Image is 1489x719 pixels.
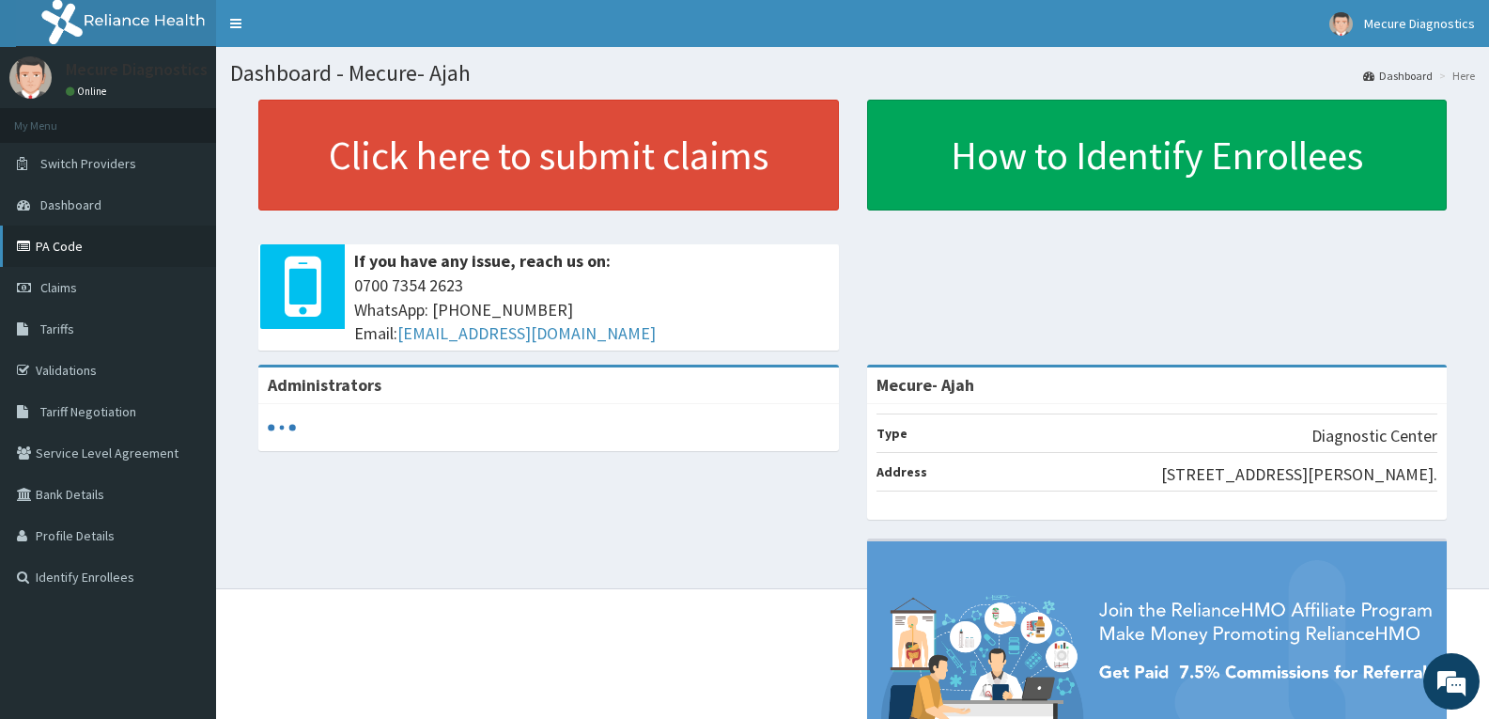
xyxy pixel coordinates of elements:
span: Switch Providers [40,155,136,172]
b: Administrators [268,374,381,396]
b: Address [876,463,927,480]
span: Claims [40,279,77,296]
a: [EMAIL_ADDRESS][DOMAIN_NAME] [397,322,656,344]
a: How to Identify Enrollees [867,100,1448,211]
strong: Mecure- Ajah [876,374,974,396]
span: 0700 7354 2623 WhatsApp: [PHONE_NUMBER] Email: [354,274,830,346]
a: Click here to submit claims [258,100,839,211]
span: Mecure Diagnostics [1364,15,1475,32]
span: Tariffs [40,320,74,337]
span: Dashboard [40,196,101,213]
img: User Image [1329,12,1353,36]
p: Mecure Diagnostics [66,61,208,78]
p: [STREET_ADDRESS][PERSON_NAME]. [1161,462,1437,487]
img: User Image [9,56,52,99]
b: If you have any issue, reach us on: [354,250,611,272]
h1: Dashboard - Mecure- Ajah [230,61,1475,86]
svg: audio-loading [268,414,296,442]
span: Tariff Negotiation [40,403,136,420]
a: Dashboard [1363,68,1433,84]
b: Type [876,425,907,442]
p: Diagnostic Center [1311,424,1437,448]
li: Here [1435,68,1475,84]
a: Online [66,85,111,98]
